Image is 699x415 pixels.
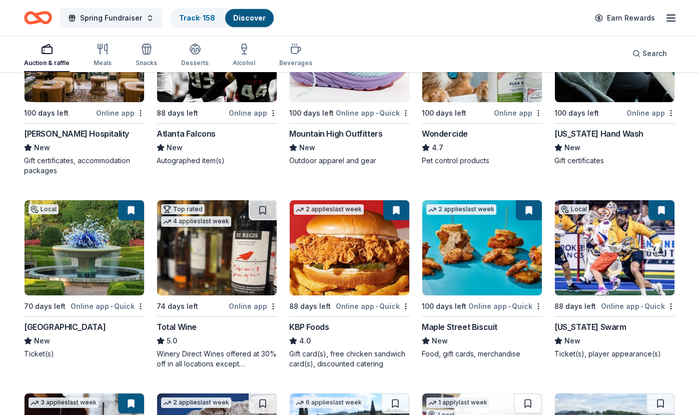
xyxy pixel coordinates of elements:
[554,349,675,359] div: Ticket(s), player appearance(s)
[554,300,596,312] div: 88 days left
[422,200,542,359] a: Image for Maple Street Biscuit2 applieslast week100 days leftOnline app•QuickMaple Street Biscuit...
[24,128,129,140] div: [PERSON_NAME] Hospitality
[376,109,378,117] span: •
[468,300,542,312] div: Online app Quick
[157,200,277,295] img: Image for Total Wine
[24,59,70,67] div: Auction & raffle
[289,128,382,140] div: Mountain High Outfitters
[24,39,70,72] button: Auction & raffle
[233,39,255,72] button: Alcohol
[641,302,643,310] span: •
[181,39,209,72] button: Desserts
[289,200,410,369] a: Image for KBP Foods2 applieslast week88 days leftOnline app•QuickKBP Foods4.0Gift card(s), free c...
[181,59,209,67] div: Desserts
[34,142,50,154] span: New
[136,59,157,67] div: Snacks
[289,107,334,119] div: 100 days left
[60,8,162,28] button: Spring Fundraiser
[508,302,510,310] span: •
[24,200,145,359] a: Image for Atlanta Botanical GardenLocal70 days leftOnline app•Quick[GEOGRAPHIC_DATA]NewTicket(s)
[554,200,675,359] a: Image for Georgia SwarmLocal88 days leftOnline app•Quick[US_STATE] SwarmNewTicket(s), player appe...
[170,8,275,28] button: Track· 158Discover
[25,200,144,295] img: Image for Atlanta Botanical Garden
[157,321,197,333] div: Total Wine
[24,349,145,359] div: Ticket(s)
[494,107,542,119] div: Online app
[157,200,277,369] a: Image for Total WineTop rated4 applieslast week74 days leftOnline appTotal Wine5.0Winery Direct W...
[422,107,466,119] div: 100 days left
[336,107,410,119] div: Online app Quick
[157,156,277,166] div: Autographed item(s)
[290,200,409,295] img: Image for KBP Foods
[80,12,142,24] span: Spring Fundraiser
[626,107,675,119] div: Online app
[422,349,542,359] div: Food, gift cards, merchandise
[564,335,580,347] span: New
[299,335,311,347] span: 4.0
[299,142,315,154] span: New
[426,397,489,408] div: 1 apply last week
[24,7,145,176] a: Image for Oliver Hospitality1 applylast weekLocal100 days leftOnline app[PERSON_NAME] Hospitality...
[94,59,112,67] div: Meals
[554,7,675,166] a: Image for California Hand Wash1 applylast weekLocal100 days leftOnline app[US_STATE] Hand WashNew...
[336,300,410,312] div: Online app Quick
[432,335,448,347] span: New
[554,107,599,119] div: 100 days left
[422,7,542,166] a: Image for Wondercide3 applieslast week100 days leftOnline appWondercide4.7Pet control products
[94,39,112,72] button: Meals
[136,39,157,72] button: Snacks
[229,300,277,312] div: Online app
[161,397,231,408] div: 2 applies last week
[161,204,205,214] div: Top rated
[422,300,466,312] div: 100 days left
[279,39,312,72] button: Beverages
[96,107,145,119] div: Online app
[376,302,378,310] span: •
[294,397,364,408] div: 6 applies last week
[24,300,66,312] div: 70 days left
[289,321,329,333] div: KBP Foods
[233,59,255,67] div: Alcohol
[157,300,198,312] div: 74 days left
[289,156,410,166] div: Outdoor apparel and gear
[161,216,231,227] div: 4 applies last week
[554,321,626,333] div: [US_STATE] Swarm
[432,142,443,154] span: 4.7
[167,335,177,347] span: 5.0
[24,6,52,30] a: Home
[422,200,542,295] img: Image for Maple Street Biscuit
[426,204,496,215] div: 2 applies last week
[157,7,277,166] a: Image for Atlanta FalconsLocal88 days leftOnline appAtlanta FalconsNewAutographed item(s)
[167,142,183,154] span: New
[624,44,675,64] button: Search
[559,204,589,214] div: Local
[555,200,674,295] img: Image for Georgia Swarm
[34,335,50,347] span: New
[554,156,675,166] div: Gift certificates
[157,107,198,119] div: 88 days left
[422,321,497,333] div: Maple Street Biscuit
[111,302,113,310] span: •
[564,142,580,154] span: New
[422,128,468,140] div: Wondercide
[179,14,215,22] a: Track· 158
[24,321,106,333] div: [GEOGRAPHIC_DATA]
[279,59,312,67] div: Beverages
[422,156,542,166] div: Pet control products
[233,14,266,22] a: Discover
[601,300,675,312] div: Online app Quick
[29,204,59,214] div: Local
[24,107,69,119] div: 100 days left
[289,7,410,166] a: Image for Mountain High Outfitters1 applylast week100 days leftOnline app•QuickMountain High Outf...
[157,349,277,369] div: Winery Direct Wines offered at 30% off in all locations except [GEOGRAPHIC_DATA], [GEOGRAPHIC_DAT...
[642,48,667,60] span: Search
[589,9,661,27] a: Earn Rewards
[554,128,643,140] div: [US_STATE] Hand Wash
[294,204,364,215] div: 2 applies last week
[24,156,145,176] div: Gift certificates, accommodation packages
[157,128,216,140] div: Atlanta Falcons
[29,397,99,408] div: 3 applies last week
[289,349,410,369] div: Gift card(s), free chicken sandwich card(s), discounted catering
[289,300,331,312] div: 88 days left
[71,300,145,312] div: Online app Quick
